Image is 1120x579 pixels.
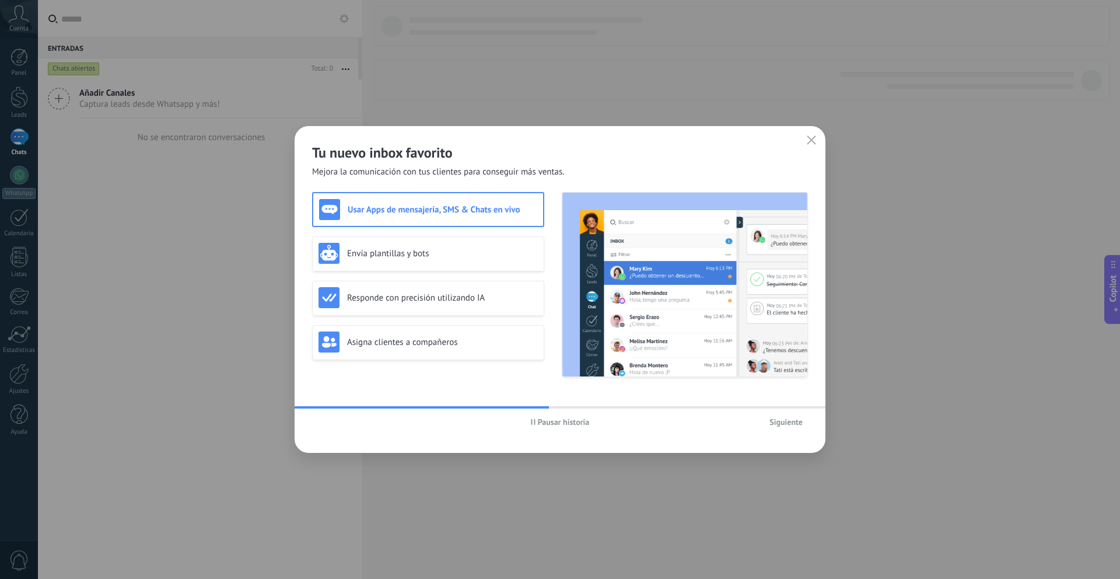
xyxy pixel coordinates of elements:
button: Pausar historia [526,413,595,431]
h3: Usar Apps de mensajería, SMS & Chats en vivo [348,204,537,215]
h3: Responde con precisión utilizando IA [347,292,538,304]
span: Siguiente [769,418,803,426]
h3: Envía plantillas y bots [347,248,538,259]
span: Mejora la comunicación con tus clientes para conseguir más ventas. [312,166,565,178]
button: Siguiente [764,413,808,431]
h3: Asigna clientes a compañeros [347,337,538,348]
span: Pausar historia [538,418,590,426]
h2: Tu nuevo inbox favorito [312,144,808,162]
